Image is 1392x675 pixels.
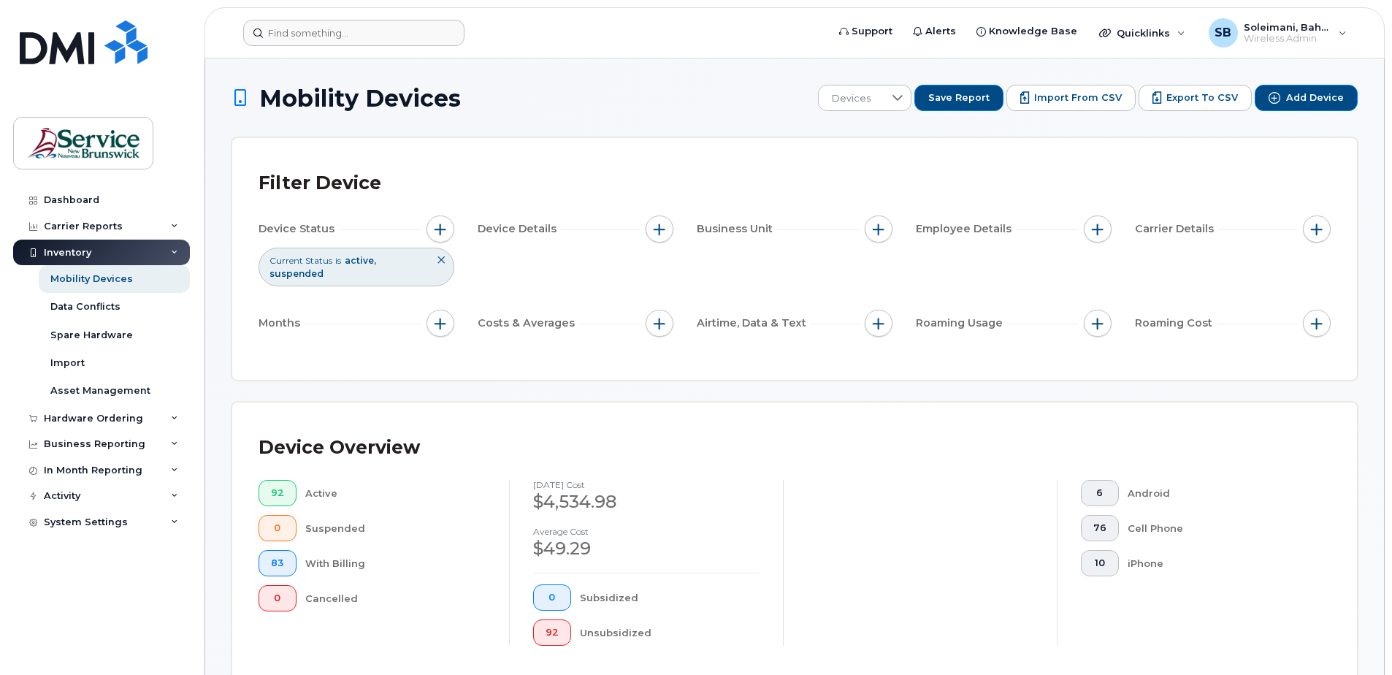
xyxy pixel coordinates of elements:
div: Active [305,480,486,506]
button: Add Device [1255,85,1358,111]
span: Add Device [1286,91,1344,104]
span: 0 [271,522,284,534]
div: $4,534.98 [533,489,760,514]
span: Current Status [269,254,332,267]
div: Suspended [305,515,486,541]
span: Costs & Averages [478,316,579,331]
button: 92 [533,619,571,646]
span: 92 [546,627,559,638]
span: Export to CSV [1166,91,1238,104]
div: Cell Phone [1128,515,1308,541]
button: 92 [259,480,297,506]
div: With Billing [305,550,486,576]
span: Save Report [928,91,990,104]
span: 76 [1093,522,1106,534]
span: Roaming Cost [1135,316,1217,331]
h4: Average cost [533,527,760,536]
span: Devices [819,85,884,112]
div: Filter Device [259,164,381,202]
span: Airtime, Data & Text [697,316,811,331]
div: Unsubsidized [580,619,760,646]
span: Device Details [478,221,561,237]
div: Device Overview [259,429,420,467]
div: Subsidized [580,584,760,611]
span: 6 [1093,487,1106,499]
div: $49.29 [533,536,760,561]
span: Carrier Details [1135,221,1218,237]
button: 0 [259,515,297,541]
div: iPhone [1128,550,1308,576]
span: 0 [271,592,284,604]
span: suspended [269,268,324,279]
span: 92 [271,487,284,499]
h4: [DATE] cost [533,480,760,489]
div: Android [1128,480,1308,506]
span: Import from CSV [1034,91,1122,104]
button: 83 [259,550,297,576]
button: 6 [1081,480,1119,506]
span: Months [259,316,305,331]
button: Export to CSV [1139,85,1252,111]
button: 10 [1081,550,1119,576]
button: 0 [259,585,297,611]
button: Import from CSV [1006,85,1136,111]
span: 83 [271,557,284,569]
div: Cancelled [305,585,486,611]
span: Business Unit [697,221,777,237]
span: active [345,255,376,266]
button: Save Report [914,85,1003,111]
span: Device Status [259,221,339,237]
button: 76 [1081,515,1119,541]
span: is [335,254,341,267]
span: Roaming Usage [916,316,1007,331]
span: Employee Details [916,221,1016,237]
span: 10 [1093,557,1106,569]
span: Mobility Devices [259,85,461,111]
span: 0 [546,592,559,603]
button: 0 [533,584,571,611]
